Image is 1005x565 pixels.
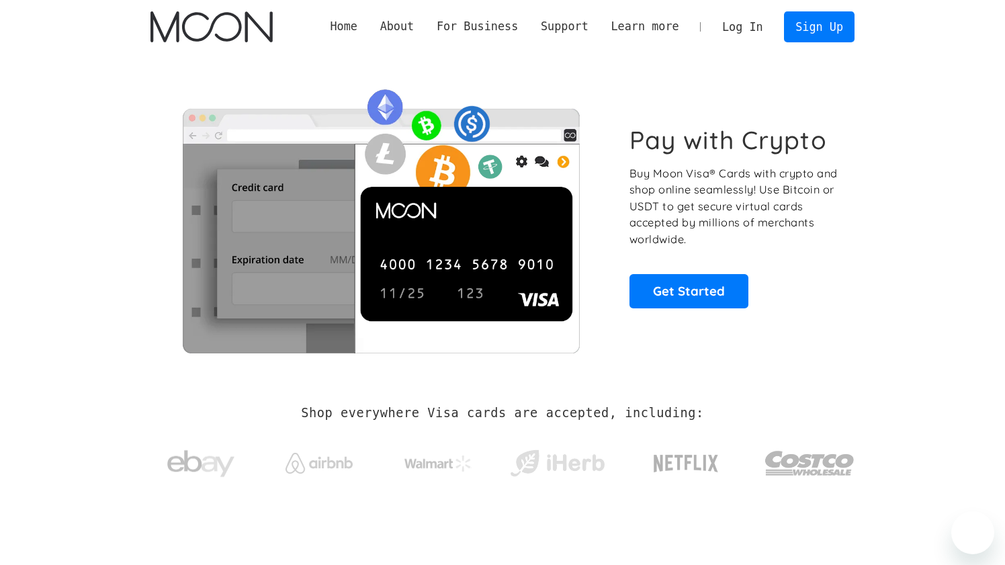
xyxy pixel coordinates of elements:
[388,442,488,478] a: Walmart
[652,447,719,480] img: Netflix
[425,18,529,35] div: For Business
[600,18,691,35] div: Learn more
[507,446,607,481] img: iHerb
[611,18,679,35] div: Learn more
[629,165,840,248] p: Buy Moon Visa® Cards with crypto and shop online seamlessly! Use Bitcoin or USDT to get secure vi...
[764,438,855,488] img: Costco
[626,433,746,487] a: Netflix
[369,18,425,35] div: About
[301,406,703,421] h2: Shop everywhere Visa cards are accepted, including:
[404,455,472,472] img: Walmart
[629,125,827,155] h1: Pay with Crypto
[167,443,234,485] img: ebay
[951,511,994,554] iframe: Button to launch messaging window
[380,18,414,35] div: About
[150,11,272,42] a: home
[319,18,369,35] a: Home
[541,18,588,35] div: Support
[629,274,748,308] a: Get Started
[437,18,518,35] div: For Business
[269,439,369,480] a: Airbnb
[507,433,607,488] a: iHerb
[764,425,855,495] a: Costco
[150,11,272,42] img: Moon Logo
[286,453,353,474] img: Airbnb
[784,11,854,42] a: Sign Up
[711,12,774,42] a: Log In
[150,80,611,353] img: Moon Cards let you spend your crypto anywhere Visa is accepted.
[529,18,599,35] div: Support
[150,429,251,492] a: ebay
